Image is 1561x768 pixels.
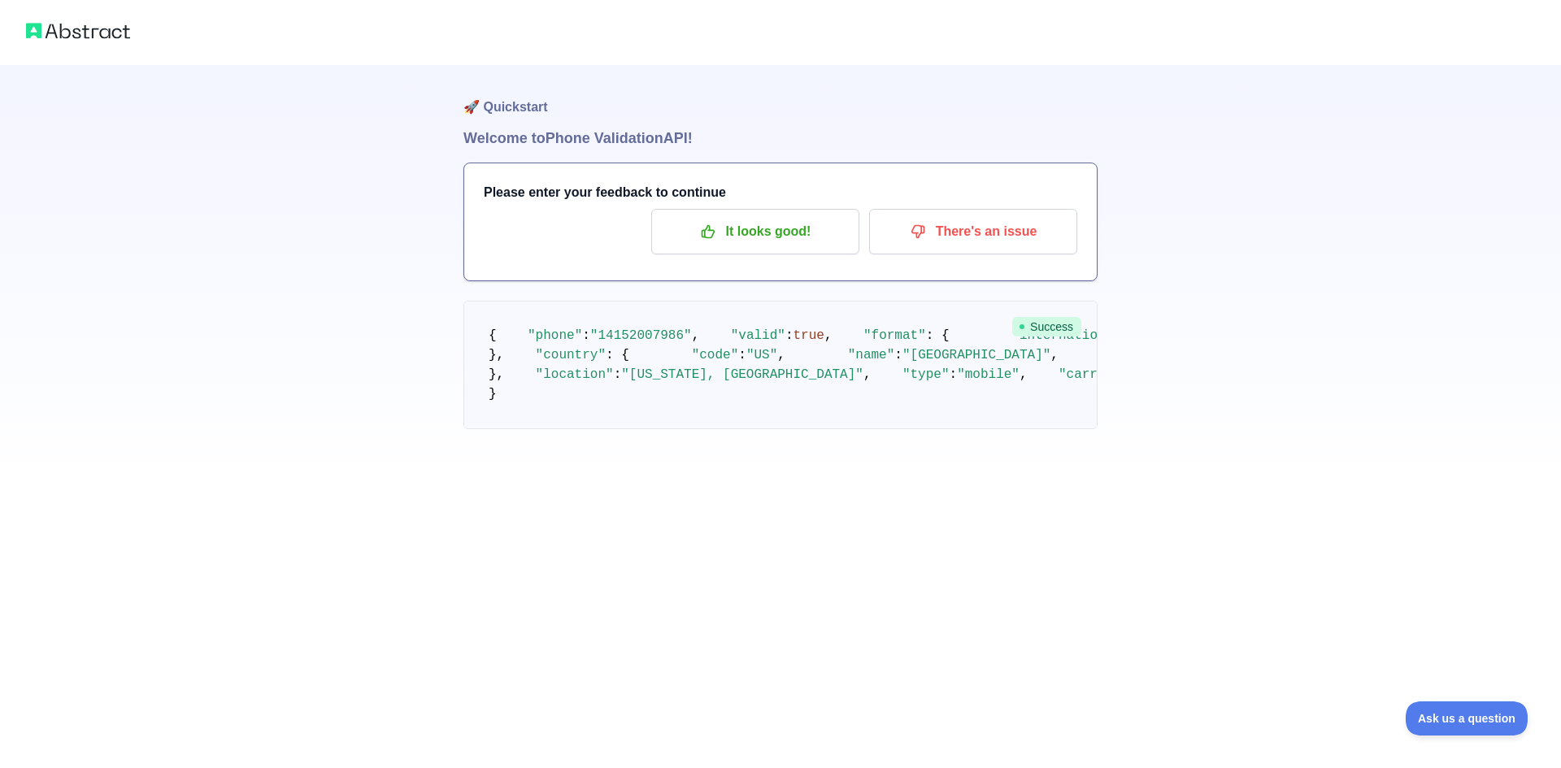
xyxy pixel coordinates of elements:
span: "mobile" [957,367,1020,382]
span: "country" [536,348,606,362]
span: : [950,367,958,382]
span: "code" [692,348,739,362]
span: : { [606,348,629,362]
span: "US" [746,348,777,362]
span: "location" [536,367,614,382]
span: "international" [1011,328,1128,343]
span: "name" [848,348,895,362]
span: : { [926,328,950,343]
span: , [692,328,700,343]
h3: Please enter your feedback to continue [484,183,1077,202]
span: "14152007986" [590,328,692,343]
span: "[GEOGRAPHIC_DATA]" [902,348,1050,362]
span: : [894,348,902,362]
span: : [614,367,622,382]
p: There's an issue [881,218,1065,245]
span: : [738,348,746,362]
span: "type" [902,367,950,382]
span: : [785,328,794,343]
span: Success [1012,317,1081,336]
h1: 🚀 Quickstart [463,65,1098,127]
span: , [1020,367,1028,382]
span: "carrier" [1059,367,1128,382]
span: , [824,328,833,343]
span: "valid" [731,328,785,343]
span: , [777,348,785,362]
h1: Welcome to Phone Validation API! [463,127,1098,150]
span: "phone" [528,328,582,343]
code: }, }, } [489,328,1520,401]
p: It looks good! [663,218,847,245]
span: true [794,328,824,343]
span: : [582,328,590,343]
span: "[US_STATE], [GEOGRAPHIC_DATA]" [621,367,863,382]
button: It looks good! [651,209,859,254]
span: { [489,328,497,343]
span: "format" [863,328,926,343]
img: Abstract logo [26,20,130,42]
span: , [863,367,872,382]
button: There's an issue [869,209,1077,254]
iframe: Toggle Customer Support [1406,701,1528,735]
span: , [1050,348,1059,362]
